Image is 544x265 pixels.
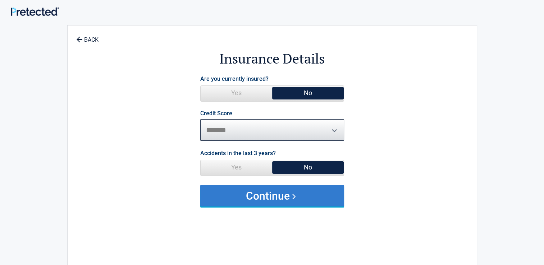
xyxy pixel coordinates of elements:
[200,74,269,84] label: Are you currently insured?
[200,185,344,206] button: Continue
[107,50,437,68] h2: Insurance Details
[201,86,272,100] span: Yes
[200,148,276,158] label: Accidents in the last 3 years?
[272,160,344,175] span: No
[201,160,272,175] span: Yes
[272,86,344,100] span: No
[11,7,59,16] img: Main Logo
[75,30,100,43] a: BACK
[200,111,232,116] label: Credit Score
